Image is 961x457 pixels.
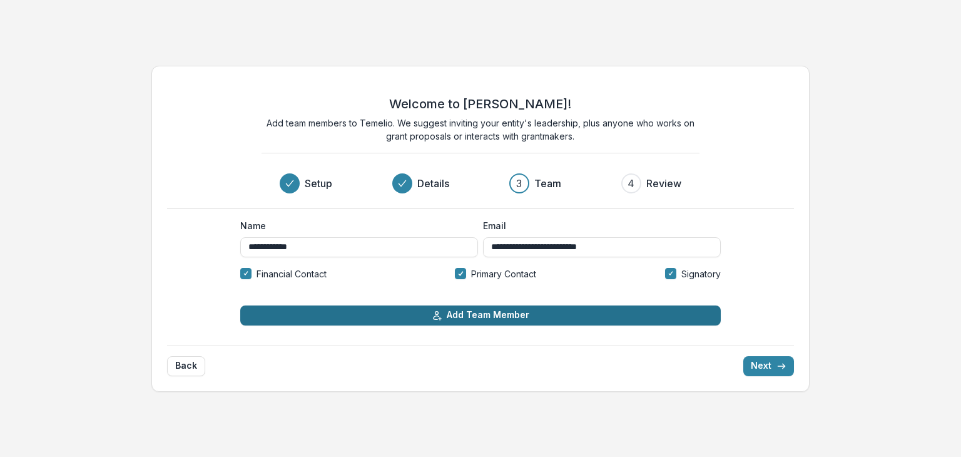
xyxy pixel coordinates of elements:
[240,219,470,232] label: Name
[516,176,522,191] div: 3
[646,176,681,191] h3: Review
[389,96,571,111] h2: Welcome to [PERSON_NAME]!
[534,176,561,191] h3: Team
[257,267,327,280] span: Financial Contact
[305,176,332,191] h3: Setup
[628,176,634,191] div: 4
[262,116,699,143] p: Add team members to Temelio. We suggest inviting your entity's leadership, plus anyone who works ...
[681,267,721,280] span: Signatory
[471,267,536,280] span: Primary Contact
[240,306,721,326] button: Add Team Member
[167,356,205,376] button: Back
[280,173,681,193] div: Progress
[483,219,713,232] label: Email
[743,356,794,376] button: Next
[417,176,449,191] h3: Details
